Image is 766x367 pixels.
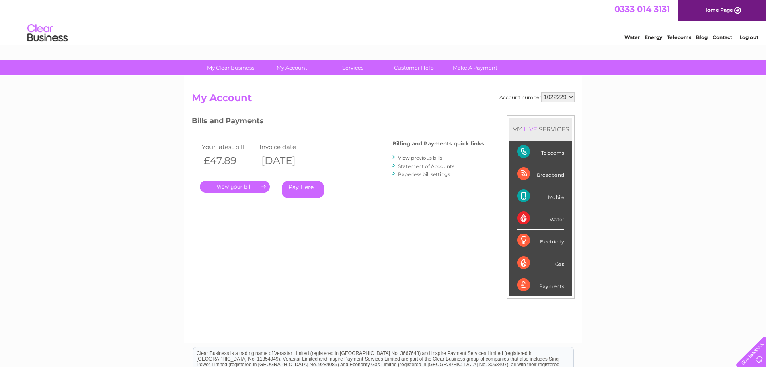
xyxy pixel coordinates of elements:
[197,60,264,75] a: My Clear Business
[381,60,447,75] a: Customer Help
[257,152,315,169] th: [DATE]
[442,60,508,75] a: Make A Payment
[392,141,484,147] h4: Billing and Payments quick links
[200,141,258,152] td: Your latest bill
[192,92,575,108] h2: My Account
[614,4,670,14] a: 0333 014 3131
[200,152,258,169] th: £47.89
[517,207,564,230] div: Water
[517,252,564,274] div: Gas
[200,181,270,193] a: .
[517,274,564,296] div: Payments
[509,118,572,141] div: MY SERVICES
[624,34,640,40] a: Water
[517,230,564,252] div: Electricity
[517,163,564,185] div: Broadband
[713,34,732,40] a: Contact
[398,155,442,161] a: View previous bills
[27,21,68,46] img: logo.png
[282,181,324,198] a: Pay Here
[398,163,454,169] a: Statement of Accounts
[320,60,386,75] a: Services
[517,141,564,163] div: Telecoms
[259,60,325,75] a: My Account
[667,34,691,40] a: Telecoms
[645,34,662,40] a: Energy
[522,125,539,133] div: LIVE
[398,171,450,177] a: Paperless bill settings
[192,115,484,129] h3: Bills and Payments
[739,34,758,40] a: Log out
[193,4,573,39] div: Clear Business is a trading name of Verastar Limited (registered in [GEOGRAPHIC_DATA] No. 3667643...
[499,92,575,102] div: Account number
[696,34,708,40] a: Blog
[517,185,564,207] div: Mobile
[257,141,315,152] td: Invoice date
